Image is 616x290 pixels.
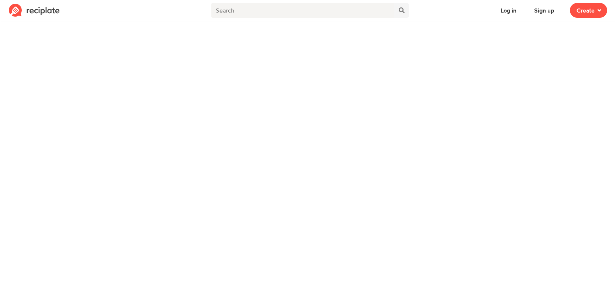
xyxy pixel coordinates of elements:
span: Create [577,6,595,15]
button: Sign up [527,3,561,18]
img: Reciplate [9,4,60,17]
button: Log in [494,3,523,18]
input: Search [211,3,395,18]
button: Create [570,3,607,18]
